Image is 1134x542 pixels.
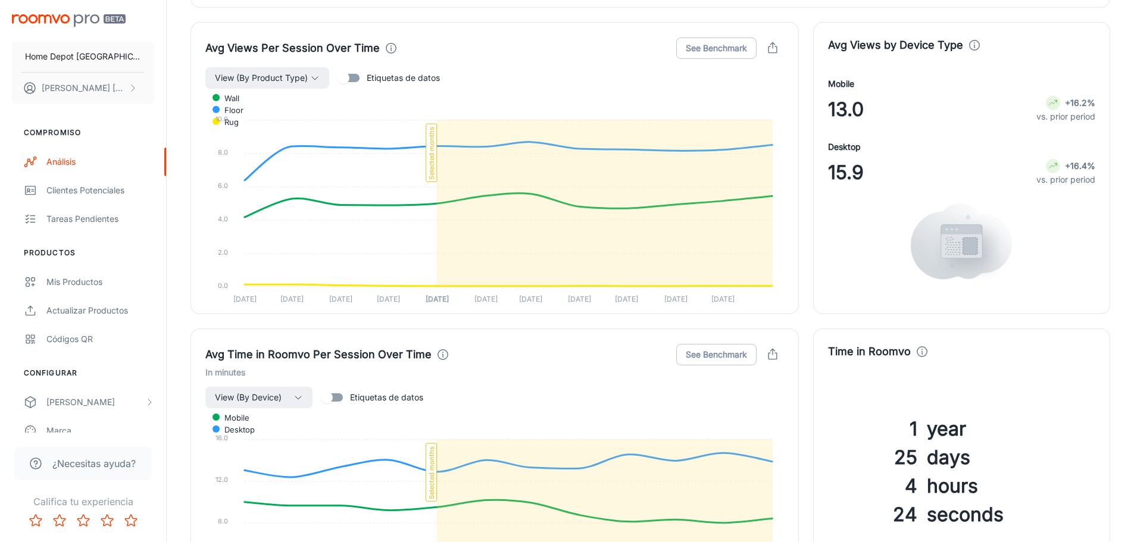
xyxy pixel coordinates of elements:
[215,71,308,85] span: View (By Product Type)
[218,517,228,525] tspan: 8.0
[46,155,154,168] div: Análisis
[215,105,243,115] span: Floor
[676,37,757,59] button: See Benchmark
[828,140,861,153] h4: Desktop
[927,500,1095,529] h3: seconds
[205,67,329,89] button: View (By Product Type)
[233,295,257,303] tspan: [DATE]
[46,333,154,346] div: Códigos QR
[48,509,71,532] button: Rate 2 star
[95,509,119,532] button: Rate 4 star
[927,472,1095,500] h3: hours
[5,5,174,15] p: Analytics Inspector 1.7.0
[119,509,143,532] button: Rate 5 star
[12,41,154,72] button: Home Depot [GEOGRAPHIC_DATA]
[10,494,157,509] p: Califica tu experiencia
[205,366,784,379] h6: In minutes
[426,295,449,303] tspan: [DATE]
[828,415,917,443] h3: 1
[828,472,917,500] h3: 4
[329,295,352,303] tspan: [DATE]
[12,73,154,104] button: [PERSON_NAME] [PERSON_NAME]
[519,295,542,303] tspan: [DATE]
[205,40,380,57] h4: Avg Views Per Session Over Time
[1065,98,1095,108] strong: +16.2%
[205,387,313,408] button: View (By Device)
[615,295,638,303] tspan: [DATE]
[215,115,228,123] tspan: 10.0
[218,281,228,290] tspan: 0.0
[5,67,73,77] a: Enable Validation
[1036,173,1095,186] p: vs. prior period
[828,95,864,124] span: 13.0
[215,475,228,484] tspan: 12.0
[215,390,282,405] span: View (By Device)
[46,396,145,409] div: [PERSON_NAME]
[828,443,917,472] h3: 25
[568,295,591,303] tspan: [DATE]
[218,181,228,190] tspan: 6.0
[280,295,304,303] tspan: [DATE]
[46,184,154,197] div: Clientes potenciales
[664,295,688,303] tspan: [DATE]
[215,93,239,104] span: Wall
[367,71,440,84] span: Etiquetas de datos
[215,424,255,435] span: desktop
[12,14,126,27] img: Roomvo PRO Beta
[828,343,911,360] h4: Time in Roomvo
[218,215,228,223] tspan: 4.0
[46,275,154,289] div: Mis productos
[46,212,154,225] div: Tareas pendientes
[676,344,757,365] button: See Benchmark
[25,50,141,63] p: Home Depot [GEOGRAPHIC_DATA]
[711,295,735,303] tspan: [DATE]
[828,500,917,529] h3: 24
[24,509,48,532] button: Rate 1 star
[215,434,228,442] tspan: 16.0
[46,304,154,317] div: Actualizar productos
[474,295,498,303] tspan: [DATE]
[71,509,95,532] button: Rate 3 star
[5,29,174,48] h5: Bazaarvoice Analytics content is not detected on this page.
[42,82,126,95] p: [PERSON_NAME] [PERSON_NAME]
[828,77,854,90] h4: Mobile
[350,391,423,404] span: Etiquetas de datos
[52,456,136,471] span: ¿Necesitas ayuda?
[1065,161,1095,171] strong: +16.4%
[218,248,228,256] tspan: 2.0
[215,412,249,423] span: mobile
[927,415,1095,443] h3: year
[205,346,432,363] h4: Avg Time in Roomvo Per Session Over Time
[927,443,1095,472] h3: days
[828,158,864,187] span: 15.9
[46,424,154,437] div: Marca
[5,67,73,77] abbr: Enabling validation will send analytics events to the Bazaarvoice validation service. If an event...
[911,203,1012,280] img: views.svg
[828,37,963,54] h4: Avg Views by Device Type
[1036,110,1095,123] p: vs. prior period
[377,295,400,303] tspan: [DATE]
[218,148,228,156] tspan: 8.0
